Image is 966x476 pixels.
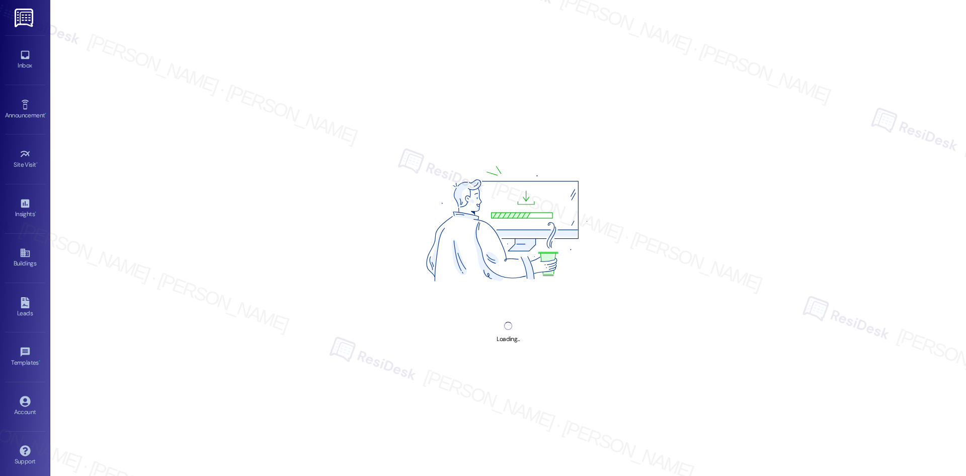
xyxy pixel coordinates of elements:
[5,393,45,420] a: Account
[39,358,40,365] span: •
[5,195,45,222] a: Insights •
[15,9,35,27] img: ResiDesk Logo
[5,442,45,469] a: Support
[5,46,45,74] a: Inbox
[5,294,45,321] a: Leads
[497,334,519,345] div: Loading...
[45,110,46,117] span: •
[5,244,45,271] a: Buildings
[35,209,36,216] span: •
[5,146,45,173] a: Site Visit •
[5,344,45,371] a: Templates •
[36,160,38,167] span: •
